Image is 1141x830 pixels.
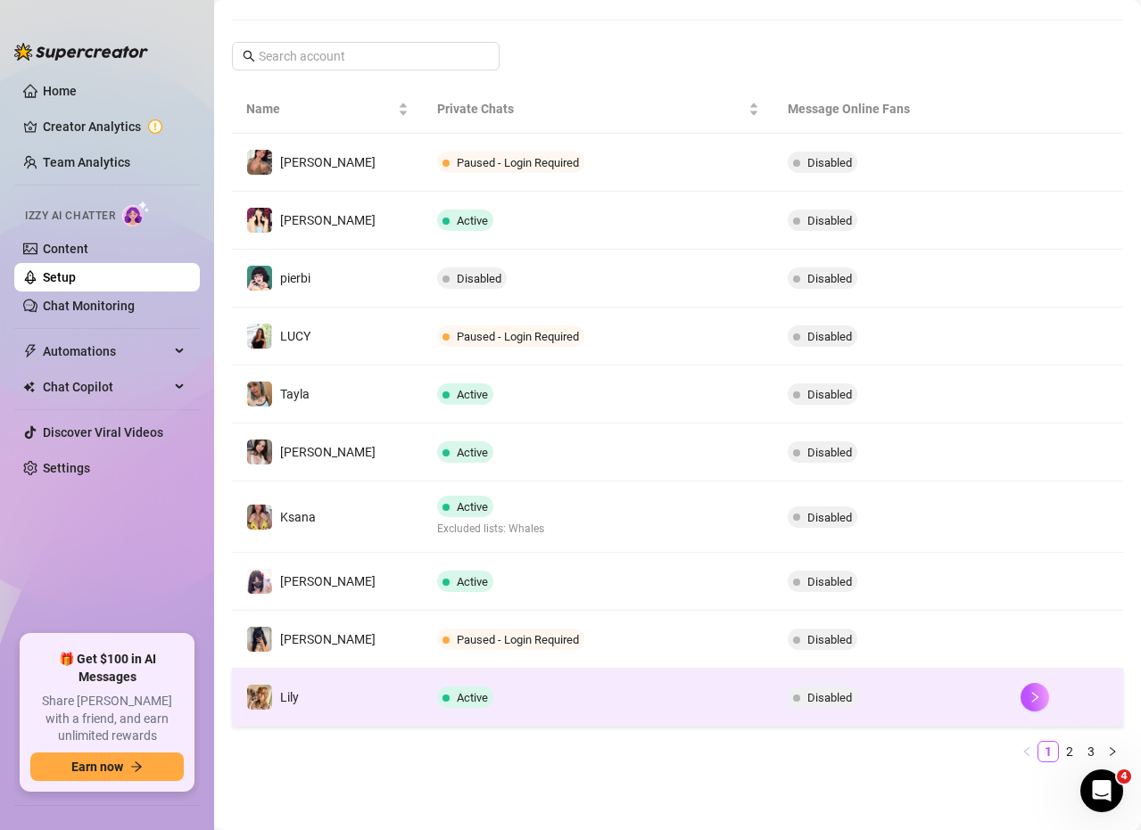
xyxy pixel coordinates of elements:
[247,569,272,594] img: Ayumi
[247,505,272,530] img: Ksana
[43,270,76,284] a: Setup
[423,85,773,134] th: Private Chats
[280,690,299,704] span: Lily
[43,337,169,366] span: Automations
[247,627,272,652] img: Gwen
[30,693,184,745] span: Share [PERSON_NAME] with a friend, and earn unlimited rewards
[807,272,852,285] span: Disabled
[457,272,501,285] span: Disabled
[247,324,272,349] img: LUCY️‍️
[280,445,376,459] span: [PERSON_NAME]
[43,242,88,256] a: Content
[23,344,37,358] span: thunderbolt
[807,446,852,459] span: Disabled
[1016,741,1038,762] button: left
[247,208,272,233] img: Melissa
[247,266,272,291] img: pierbi
[280,574,376,588] span: [PERSON_NAME]
[247,150,272,175] img: Maggie
[807,156,852,169] span: Disabled
[1021,683,1049,711] button: right
[457,446,488,459] span: Active
[259,46,475,66] input: Search account
[457,691,488,704] span: Active
[43,373,169,401] span: Chat Copilot
[807,633,852,646] span: Disabled
[1080,741,1102,762] li: 3
[43,461,90,475] a: Settings
[1038,742,1058,761] a: 1
[243,50,255,62] span: search
[30,752,184,781] button: Earn nowarrow-right
[1059,741,1080,762] li: 2
[280,213,376,227] span: [PERSON_NAME]
[30,651,184,686] span: 🎁 Get $100 in AI Messages
[437,521,544,538] span: Excluded lists: Whales
[1016,741,1038,762] li: Previous Page
[247,685,272,710] img: Lily
[130,760,143,773] span: arrow-right
[807,388,852,401] span: Disabled
[807,511,852,524] span: Disabled
[1107,746,1118,757] span: right
[1080,769,1123,812] iframe: Intercom live chat
[1029,691,1041,703] span: right
[280,329,310,343] span: LUCY️‍️
[43,299,135,313] a: Chat Monitoring
[122,201,150,226] img: AI Chatter
[14,43,148,61] img: logo-BBDzfeDw.svg
[25,208,115,225] span: Izzy AI Chatter
[807,575,852,588] span: Disabled
[807,691,852,704] span: Disabled
[437,99,744,119] span: Private Chats
[457,500,488,514] span: Active
[280,510,316,524] span: Ksana
[1060,742,1079,761] a: 2
[1102,741,1123,762] button: right
[807,214,852,227] span: Disabled
[23,381,35,393] img: Chat Copilot
[1021,746,1032,757] span: left
[457,214,488,227] span: Active
[1038,741,1059,762] li: 1
[457,388,488,401] span: Active
[43,112,186,141] a: Creator Analytics exclamation-circle
[457,156,579,169] span: Paused - Login Required
[457,575,488,588] span: Active
[247,382,272,407] img: Tayla
[773,85,1007,134] th: Message Online Fans
[232,85,423,134] th: Name
[457,330,579,343] span: Paused - Login Required
[71,760,123,774] span: Earn now
[1117,769,1131,784] span: 4
[280,271,310,285] span: pierbi
[280,387,310,401] span: Tayla
[807,330,852,343] span: Disabled
[247,440,272,464] img: Jess
[1102,741,1123,762] li: Next Page
[43,425,163,440] a: Discover Viral Videos
[457,633,579,646] span: Paused - Login Required
[1081,742,1101,761] a: 3
[280,155,376,169] span: [PERSON_NAME]
[246,99,394,119] span: Name
[43,155,130,169] a: Team Analytics
[43,84,77,98] a: Home
[280,632,376,646] span: [PERSON_NAME]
